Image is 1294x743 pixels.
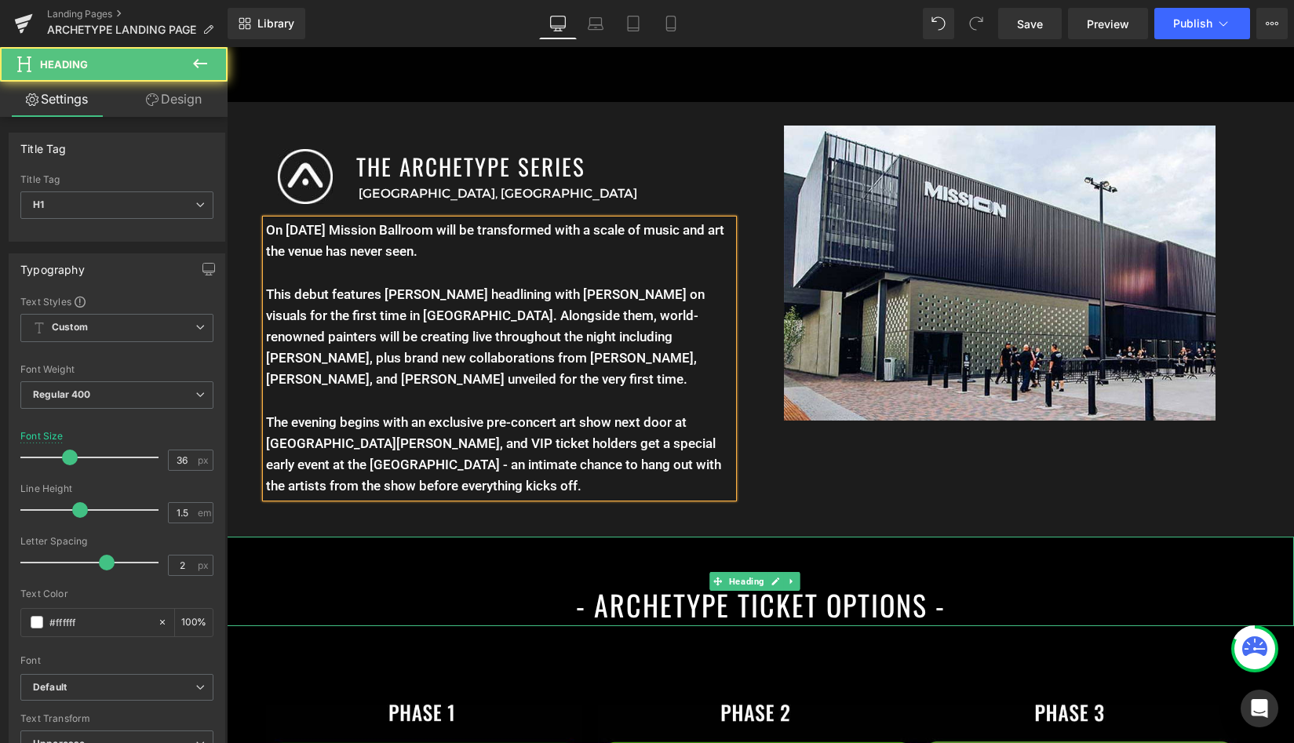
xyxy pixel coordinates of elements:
p: The evening begins with an exclusive pre-concert art show next door at [GEOGRAPHIC_DATA][PERSON_N... [39,365,506,450]
div: Font Weight [20,364,213,375]
button: Redo [960,8,992,39]
span: px [198,560,211,570]
a: New Library [228,8,305,39]
span: Publish [1173,17,1212,30]
div: Text Transform [20,713,213,724]
a: Landing Pages [47,8,228,20]
div: Font Size [20,431,64,442]
a: Mobile [652,8,690,39]
div: Text Styles [20,295,213,308]
span: ARCHETYPE LANDING PAGE [47,24,196,36]
button: More [1256,8,1288,39]
span: Library [257,16,294,31]
button: Undo [923,8,954,39]
div: Line Height [20,483,213,494]
div: Text Color [20,588,213,599]
span: Heading [499,525,541,544]
span: Preview [1087,16,1129,32]
div: Title Tag [20,133,67,155]
b: Regular 400 [33,388,91,400]
input: Color [49,614,150,631]
p: [GEOGRAPHIC_DATA], [GEOGRAPHIC_DATA] [132,137,522,157]
span: Save [1017,16,1043,32]
div: Title Tag [20,174,213,185]
div: Open Intercom Messenger [1241,690,1278,727]
b: H1 [33,198,44,210]
span: px [198,455,211,465]
span: Heading [40,58,88,71]
a: Desktop [539,8,577,39]
div: Typography [20,254,85,276]
a: Laptop [577,8,614,39]
p: This debut features [PERSON_NAME] headlining with [PERSON_NAME] on visuals for the first time in ... [39,237,506,365]
b: Custom [52,321,88,334]
div: % [175,609,213,636]
a: Tablet [614,8,652,39]
i: Default [33,681,67,694]
a: Expand / Collapse [556,525,573,544]
div: Letter Spacing [20,536,213,547]
p: On [DATE] Mission Ballroom will be transformed with a scale of music and art the venue has never ... [39,173,506,215]
a: Preview [1068,8,1148,39]
span: em [198,508,211,518]
h1: THE ARCHETYPE SERIES [129,102,522,137]
div: Font [20,655,213,666]
a: Design [117,82,231,117]
button: Publish [1154,8,1250,39]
